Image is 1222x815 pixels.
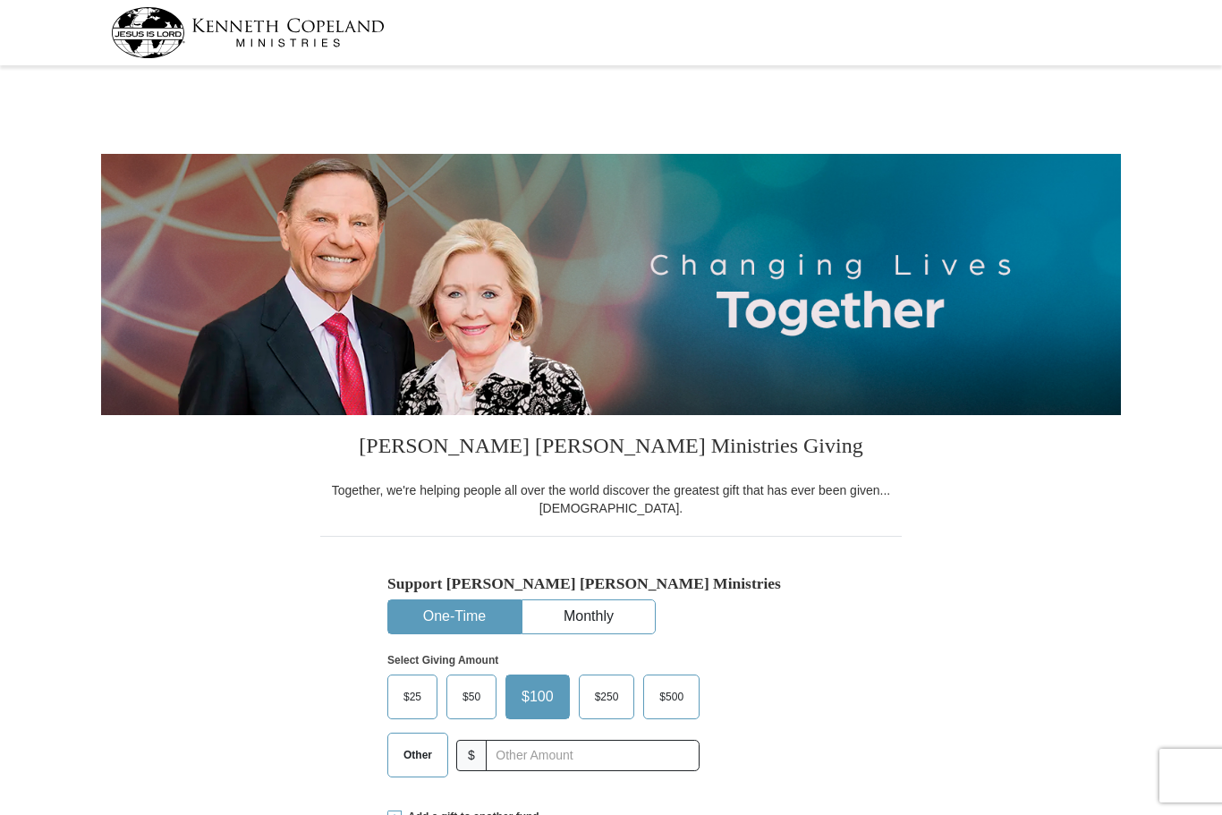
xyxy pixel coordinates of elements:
h3: [PERSON_NAME] [PERSON_NAME] Ministries Giving [320,415,902,481]
span: $ [456,740,487,771]
button: One-Time [388,600,521,633]
span: $500 [650,683,692,710]
h5: Support [PERSON_NAME] [PERSON_NAME] Ministries [387,574,835,593]
span: $250 [586,683,628,710]
span: $25 [395,683,430,710]
span: $50 [454,683,489,710]
strong: Select Giving Amount [387,654,498,666]
span: Other [395,742,441,768]
input: Other Amount [486,740,700,771]
button: Monthly [522,600,655,633]
span: $100 [513,683,563,710]
div: Together, we're helping people all over the world discover the greatest gift that has ever been g... [320,481,902,517]
img: kcm-header-logo.svg [111,7,385,58]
